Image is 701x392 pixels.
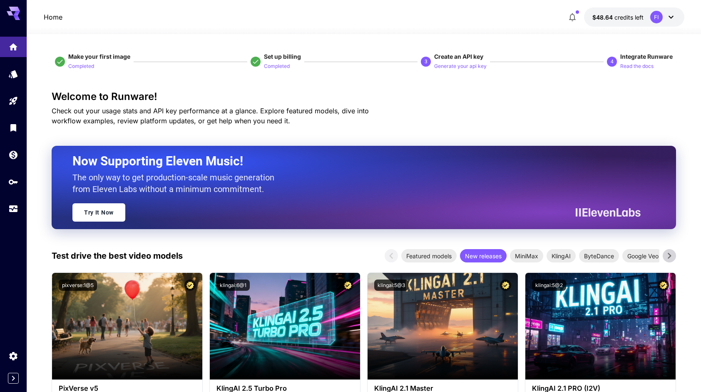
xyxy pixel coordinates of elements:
[510,249,543,262] div: MiniMax
[592,14,614,21] span: $48.64
[8,204,18,214] div: Usage
[8,373,19,384] button: Expand sidebar
[547,252,576,260] span: KlingAI
[184,280,196,291] button: Certified Model – Vetted for best performance and includes a commercial license.
[614,14,644,21] span: credits left
[52,273,202,380] img: alt
[547,249,576,262] div: KlingAI
[264,53,301,60] span: Set up billing
[8,177,18,187] div: API Keys
[434,62,487,70] p: Generate your api key
[622,252,664,260] span: Google Veo
[401,252,457,260] span: Featured models
[8,42,18,52] div: Home
[658,280,669,291] button: Certified Model – Vetted for best performance and includes a commercial license.
[8,69,18,79] div: Models
[532,280,566,291] button: klingai:5@2
[611,58,614,65] p: 4
[460,249,507,262] div: New releases
[620,61,654,71] button: Read the docs
[401,249,457,262] div: Featured models
[68,62,94,70] p: Completed
[584,7,684,27] button: $48.64372FI
[510,252,543,260] span: MiniMax
[592,13,644,22] div: $48.64372
[44,12,62,22] a: Home
[72,172,281,195] p: The only way to get production-scale music generation from Eleven Labs without a minimum commitment.
[52,91,676,102] h3: Welcome to Runware!
[622,249,664,262] div: Google Veo
[59,280,97,291] button: pixverse:1@5
[374,280,408,291] button: klingai:5@3
[68,61,94,71] button: Completed
[52,107,369,125] span: Check out your usage stats and API key performance at a glance. Explore featured models, dive int...
[434,53,483,60] span: Create an API key
[264,62,290,70] p: Completed
[44,12,62,22] nav: breadcrumb
[216,280,250,291] button: klingai:6@1
[8,351,18,361] div: Settings
[8,150,18,160] div: Wallet
[620,62,654,70] p: Read the docs
[264,61,290,71] button: Completed
[8,122,18,133] div: Library
[579,249,619,262] div: ByteDance
[210,273,360,380] img: alt
[434,61,487,71] button: Generate your api key
[52,250,183,262] p: Test drive the best video models
[425,58,428,65] p: 3
[460,252,507,260] span: New releases
[8,96,18,106] div: Playground
[342,280,353,291] button: Certified Model – Vetted for best performance and includes a commercial license.
[525,273,676,380] img: alt
[72,203,125,222] a: Try It Now
[579,252,619,260] span: ByteDance
[68,53,130,60] span: Make your first image
[72,153,634,169] h2: Now Supporting Eleven Music!
[500,280,511,291] button: Certified Model – Vetted for best performance and includes a commercial license.
[620,53,673,60] span: Integrate Runware
[650,11,663,23] div: FI
[368,273,518,380] img: alt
